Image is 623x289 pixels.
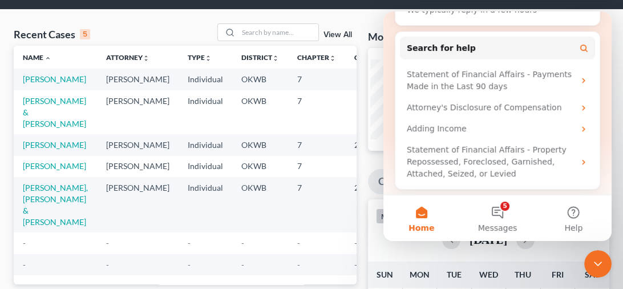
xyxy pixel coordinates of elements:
td: OKWB [232,69,288,90]
span: - [23,238,26,248]
a: View All [323,31,352,39]
span: - [241,260,244,270]
td: 7 [288,69,345,90]
span: - [354,260,357,270]
span: - [23,260,26,270]
a: [PERSON_NAME], [PERSON_NAME] & [PERSON_NAME] [23,183,88,227]
td: OKWB [232,134,288,155]
td: 25-11898 [345,134,400,155]
a: Calendar [368,169,430,194]
iframe: Intercom live chat [383,11,612,241]
i: unfold_more [272,55,279,62]
td: [PERSON_NAME] [97,90,179,134]
td: [PERSON_NAME] [97,177,179,232]
a: Attorneyunfold_more [106,53,149,62]
span: Mon [410,270,430,279]
input: Search by name... [238,24,318,41]
a: [PERSON_NAME] [23,74,86,84]
td: 7 [288,90,345,134]
td: OKWB [232,177,288,232]
td: Individual [179,156,232,177]
span: - [106,238,109,248]
td: Individual [179,134,232,155]
td: [PERSON_NAME] [97,156,179,177]
button: month [376,208,407,224]
h3: Monthly Progress [368,30,449,43]
td: 25-11241 [345,177,400,232]
span: - [354,238,357,248]
a: [PERSON_NAME] [23,161,86,171]
a: Case Nounfold_more [354,53,391,62]
h2: [DATE] [470,234,507,246]
i: unfold_more [329,55,336,62]
span: Tue [447,270,462,279]
td: [PERSON_NAME] [97,69,179,90]
span: Sun [377,270,393,279]
span: Fri [552,270,564,279]
td: Individual [179,177,232,232]
i: expand_less [44,55,51,62]
a: Districtunfold_more [241,53,279,62]
td: 7 [288,134,345,155]
td: Individual [179,90,232,134]
a: [PERSON_NAME] [23,140,86,150]
span: - [188,260,191,270]
i: unfold_more [143,55,149,62]
div: Recent Cases [14,27,90,41]
span: - [297,260,300,270]
td: OKWB [232,90,288,134]
span: Sat [585,270,599,279]
span: Thu [515,270,531,279]
i: unfold_more [205,55,212,62]
iframe: Intercom live chat [584,250,612,278]
div: 5 [80,29,90,39]
span: - [241,238,244,248]
span: Wed [479,270,498,279]
td: OKWB [232,156,288,177]
span: - [188,238,191,248]
a: [PERSON_NAME] & [PERSON_NAME] [23,96,86,129]
span: - [297,238,300,248]
td: 7 [288,156,345,177]
div: New Leads [370,87,450,100]
a: Chapterunfold_more [297,53,336,62]
div: 0/10 [370,100,450,111]
td: 7 [288,177,345,232]
span: - [106,260,109,270]
a: Name expand_less [23,53,51,62]
a: Typeunfold_more [188,53,212,62]
td: [PERSON_NAME] [97,134,179,155]
td: Individual [179,69,232,90]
